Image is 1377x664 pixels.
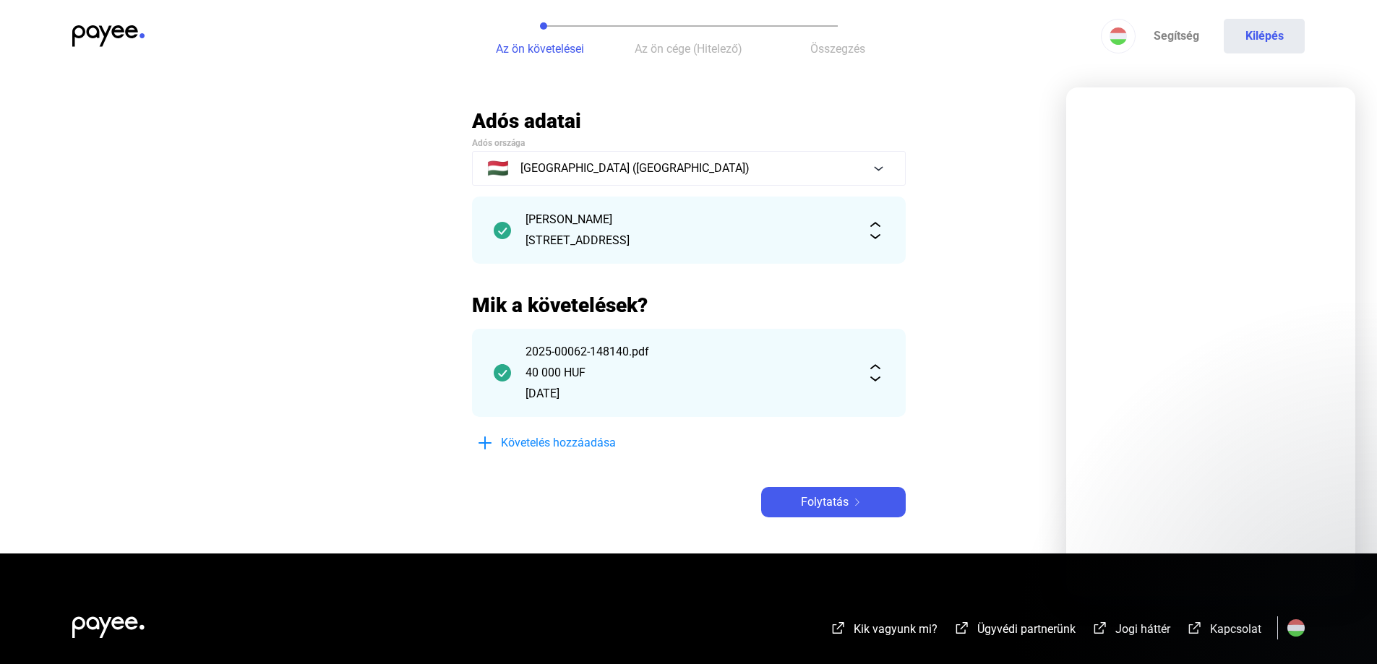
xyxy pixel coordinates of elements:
[867,222,884,239] img: expand
[494,364,511,381] img: checkmark-darker-green-circle
[494,222,511,239] img: checkmark-darker-green-circle
[496,42,584,56] span: Az ön követelései
[830,621,847,635] img: external-link-white
[849,499,866,506] img: arrow-right-white
[1186,621,1204,635] img: external-link-white
[501,434,616,452] span: Követelés hozzáadása
[1186,624,1261,638] a: external-link-whiteKapcsolat
[72,25,145,47] img: payee-logo
[1321,608,1355,642] iframe: Intercom live chat
[635,42,742,56] span: Az ön cége (Hitelező)
[1091,624,1170,638] a: external-link-whiteJogi háttér
[526,385,852,402] div: [DATE]
[472,138,525,148] span: Adós országa
[801,493,849,511] span: Folytatás
[520,160,750,177] span: [GEOGRAPHIC_DATA] ([GEOGRAPHIC_DATA])
[1110,27,1127,45] img: HU
[526,343,852,361] div: 2025-00062-148140.pdf
[526,232,852,249] div: [STREET_ADDRESS]
[1136,19,1217,53] a: Segítség
[1287,619,1305,637] img: HU.svg
[1224,19,1305,53] button: Kilépés
[526,211,852,228] div: [PERSON_NAME]
[761,487,906,517] button: Folytatásarrow-right-white
[1115,622,1170,636] span: Jogi háttér
[487,160,509,177] span: 🇭🇺
[526,364,852,381] div: 40 000 HUF
[977,622,1076,636] span: Ügyvédi partnerünk
[472,428,689,458] button: plus-blueKövetelés hozzáadása
[472,151,906,186] button: 🇭🇺[GEOGRAPHIC_DATA] ([GEOGRAPHIC_DATA])
[476,434,494,452] img: plus-blue
[854,622,938,636] span: Kik vagyunk mi?
[953,624,1076,638] a: external-link-whiteÜgyvédi partnerünk
[953,621,971,635] img: external-link-white
[810,42,865,56] span: Összegzés
[1210,622,1261,636] span: Kapcsolat
[472,108,906,134] h2: Adós adatai
[472,293,906,318] h2: Mik a követelések?
[72,608,145,638] img: white-payee-white-dot.svg
[1066,87,1355,596] iframe: Intercom live chat
[867,364,884,381] img: expand
[1091,621,1109,635] img: external-link-white
[830,624,938,638] a: external-link-whiteKik vagyunk mi?
[1101,19,1136,53] button: HU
